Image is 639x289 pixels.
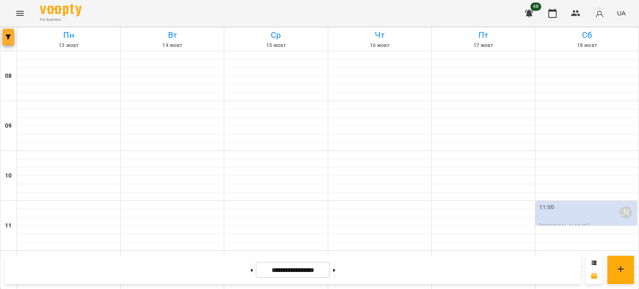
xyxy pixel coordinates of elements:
span: UA [617,9,626,17]
img: avatar_s.png [594,7,605,19]
label: 11:00 [539,203,555,212]
h6: 14 жовт [122,42,223,49]
button: Menu [10,3,30,23]
h6: 11 [5,221,12,230]
h6: Чт [329,29,430,42]
h6: Ср [225,29,326,42]
div: Віта [619,206,632,219]
h6: 18 жовт [537,42,637,49]
button: UA [614,5,629,21]
h6: 16 жовт [329,42,430,49]
h6: 13 жовт [18,42,119,49]
img: Voopty Logo [40,4,82,16]
span: For Business [40,17,82,22]
h6: 15 жовт [225,42,326,49]
h6: 10 [5,171,12,180]
h6: 17 жовт [433,42,534,49]
span: [PERSON_NAME] [539,222,589,230]
h6: 08 [5,72,12,81]
h6: Пт [433,29,534,42]
h6: Пн [18,29,119,42]
h6: Сб [537,29,637,42]
span: 48 [530,2,541,11]
h6: Вт [122,29,223,42]
h6: 09 [5,121,12,131]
